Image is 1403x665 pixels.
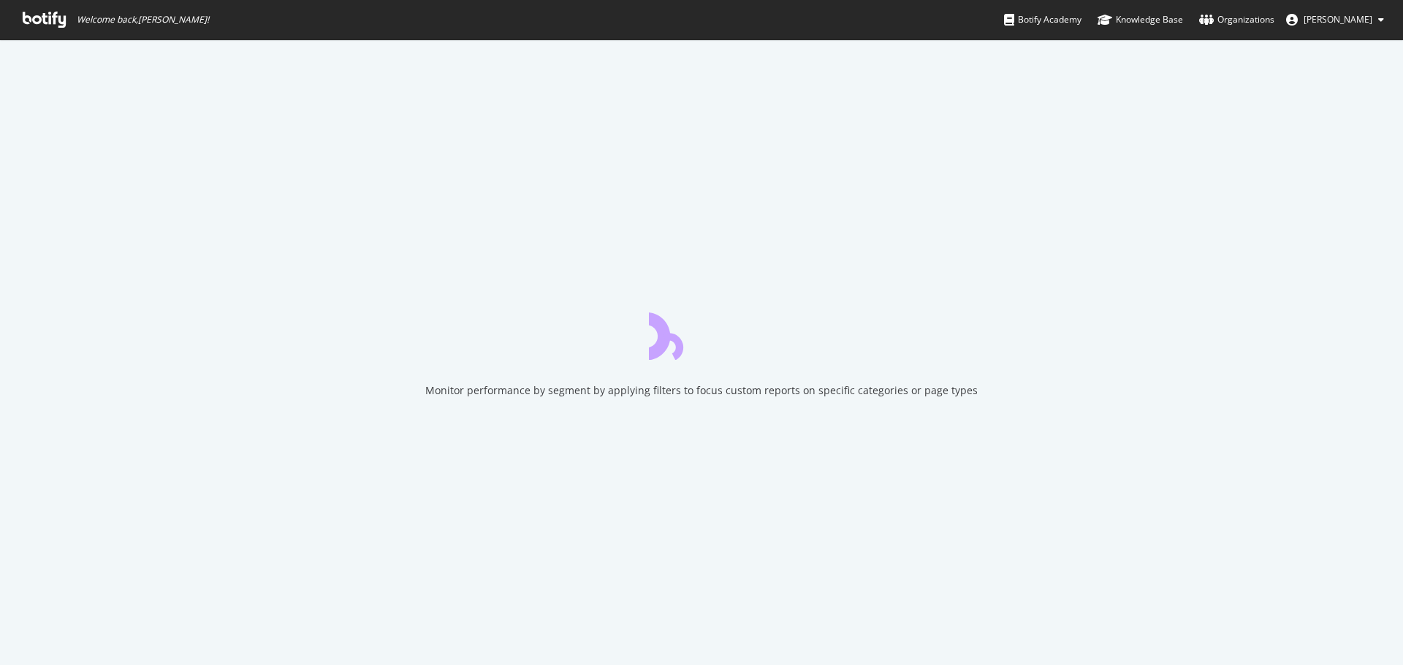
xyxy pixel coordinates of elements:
[1274,8,1396,31] button: [PERSON_NAME]
[1004,12,1081,27] div: Botify Academy
[1199,12,1274,27] div: Organizations
[425,383,978,398] div: Monitor performance by segment by applying filters to focus custom reports on specific categories...
[649,307,754,360] div: animation
[1098,12,1183,27] div: Knowledge Base
[1304,13,1372,26] span: Jason Summers
[77,14,209,26] span: Welcome back, [PERSON_NAME] !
